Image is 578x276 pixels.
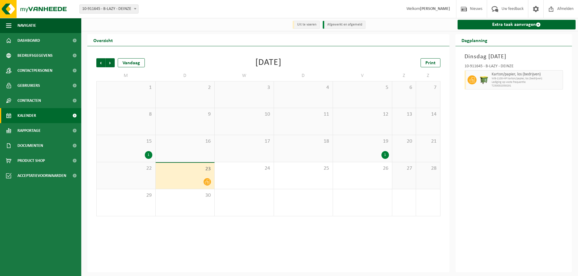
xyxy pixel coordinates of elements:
a: Extra taak aanvragen [458,20,576,29]
div: 1 [145,151,152,159]
span: 13 [395,111,413,118]
span: 3 [218,84,271,91]
span: Karton/papier, los (bedrijven) [492,72,561,77]
h2: Dagplanning [455,34,493,46]
span: Volgende [106,58,115,67]
span: 1 [100,84,152,91]
span: Navigatie [17,18,36,33]
div: 10-911645 - B-LAZY - DEINZE [465,64,563,70]
span: Bedrijfsgegevens [17,48,53,63]
span: T250002059291 [492,84,561,88]
td: W [215,70,274,81]
span: Gebruikers [17,78,40,93]
span: 19 [336,138,389,145]
span: WB-1100-HP karton/papier, los (bedrijven) [492,77,561,80]
span: 30 [159,192,212,199]
strong: [PERSON_NAME] [420,7,450,11]
span: 17 [218,138,271,145]
span: 25 [277,165,330,172]
span: 10-911645 - B-LAZY - DEINZE [80,5,138,13]
span: Rapportage [17,123,41,138]
span: Dashboard [17,33,40,48]
span: Contactpersonen [17,63,52,78]
span: 24 [218,165,271,172]
span: 8 [100,111,152,118]
span: Contracten [17,93,41,108]
td: Z [416,70,440,81]
span: 29 [100,192,152,199]
div: 1 [381,151,389,159]
span: 5 [336,84,389,91]
span: Lediging op vaste frequentie [492,80,561,84]
h3: Dinsdag [DATE] [465,52,563,61]
span: 14 [419,111,437,118]
span: Documenten [17,138,43,153]
div: Vandaag [118,58,145,67]
td: Z [392,70,416,81]
div: [DATE] [255,58,281,67]
span: 27 [395,165,413,172]
li: Uit te voeren [293,21,320,29]
span: Print [425,61,436,65]
span: Product Shop [17,153,45,168]
span: 4 [277,84,330,91]
td: M [96,70,156,81]
span: 9 [159,111,212,118]
span: Vorige [96,58,105,67]
td: D [274,70,333,81]
span: 11 [277,111,330,118]
span: 6 [395,84,413,91]
h2: Overzicht [87,34,119,46]
span: 15 [100,138,152,145]
span: 21 [419,138,437,145]
span: 20 [395,138,413,145]
span: 22 [100,165,152,172]
span: 18 [277,138,330,145]
span: 16 [159,138,212,145]
span: Kalender [17,108,36,123]
span: 23 [159,166,212,172]
span: Acceptatievoorwaarden [17,168,66,183]
span: 7 [419,84,437,91]
td: D [156,70,215,81]
img: WB-1100-HPE-GN-50 [480,75,489,84]
span: 10-911645 - B-LAZY - DEINZE [79,5,138,14]
td: V [333,70,392,81]
span: 12 [336,111,389,118]
a: Print [421,58,440,67]
span: 26 [336,165,389,172]
span: 28 [419,165,437,172]
li: Afgewerkt en afgemeld [323,21,365,29]
span: 10 [218,111,271,118]
span: 2 [159,84,212,91]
